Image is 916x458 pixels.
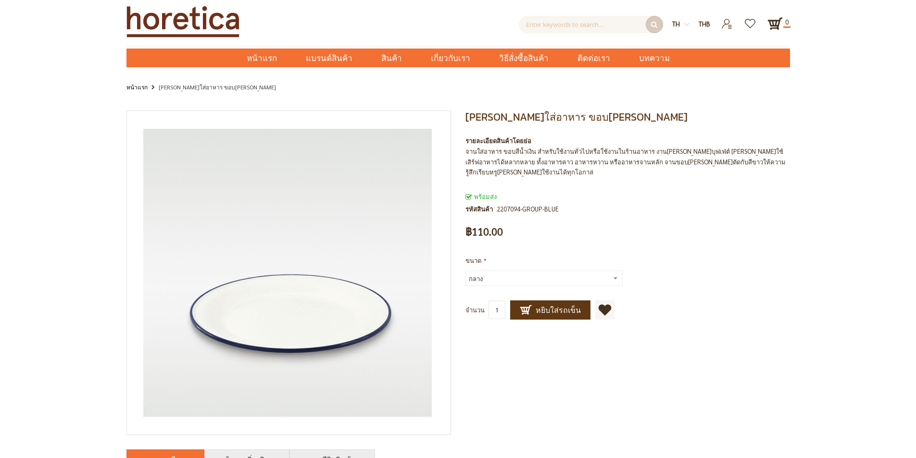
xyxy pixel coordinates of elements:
span: พร้อมส่ง [465,192,497,200]
a: เกี่ยวกับเรา [416,49,485,67]
a: ติดต่อเรา [563,49,625,67]
span: สินค้า [381,49,402,68]
span: บทความ [639,49,670,68]
li: [PERSON_NAME]ใส่อาหาร ขอบ[PERSON_NAME] [149,82,276,94]
div: 2207094-GROUP-BLUE [497,204,559,214]
span: ขนาด [465,256,481,264]
a: บทความ [625,49,684,67]
a: หน้าแรก [232,49,291,67]
img: dropdown-icon.svg [684,22,689,27]
a: เข้าสู่ระบบ [715,16,739,24]
a: วิธีสั่งซื้อสินค้า [485,49,563,67]
img: Horetica.com [126,6,239,37]
button: ค้นหา [646,16,663,33]
span: THB [699,20,710,28]
div: จานใส่อาหาร ขอบสีน้ำเงิน สำหรับใช้งานทั่วไปหรือใช้งานในร้านอาหาร งาน[PERSON_NAME]บุฟเฟ่ต์ [PERSON... [465,146,790,177]
strong: รหัสสินค้า [465,204,497,214]
a: เพิ่มไปยังรายการโปรด [595,300,615,320]
a: สินค้า [367,49,416,67]
input: ค้นหาสินค้าที่นี่... [519,16,663,33]
a: หน้าแรก [126,82,148,92]
div: สถานะของสินค้า [465,191,790,202]
span: th [672,20,680,28]
a: 0 [767,16,783,31]
span: แบรนด์สินค้า [306,49,352,68]
span: เกี่ยวกับเรา [431,49,470,68]
img: 2207091_2.jpg [143,129,432,417]
strong: รายละเอียดสินค้าโดยย่อ [465,136,531,145]
span: จำนวน [465,306,485,314]
span: หยิบใส่รถเข็น [520,304,581,316]
span: [PERSON_NAME]ใส่อาหาร ขอบ[PERSON_NAME] [465,109,688,125]
a: แบรนด์สินค้า [291,49,367,67]
a: รายการโปรด [739,16,763,24]
span: 0 [783,16,791,28]
span: หน้าแรก [247,52,277,64]
span: วิธีสั่งซื้อสินค้า [499,49,549,68]
span: ฿110.00 [465,226,503,237]
button: หยิบใส่รถเข็น [510,300,590,320]
span: ติดต่อเรา [577,49,610,68]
